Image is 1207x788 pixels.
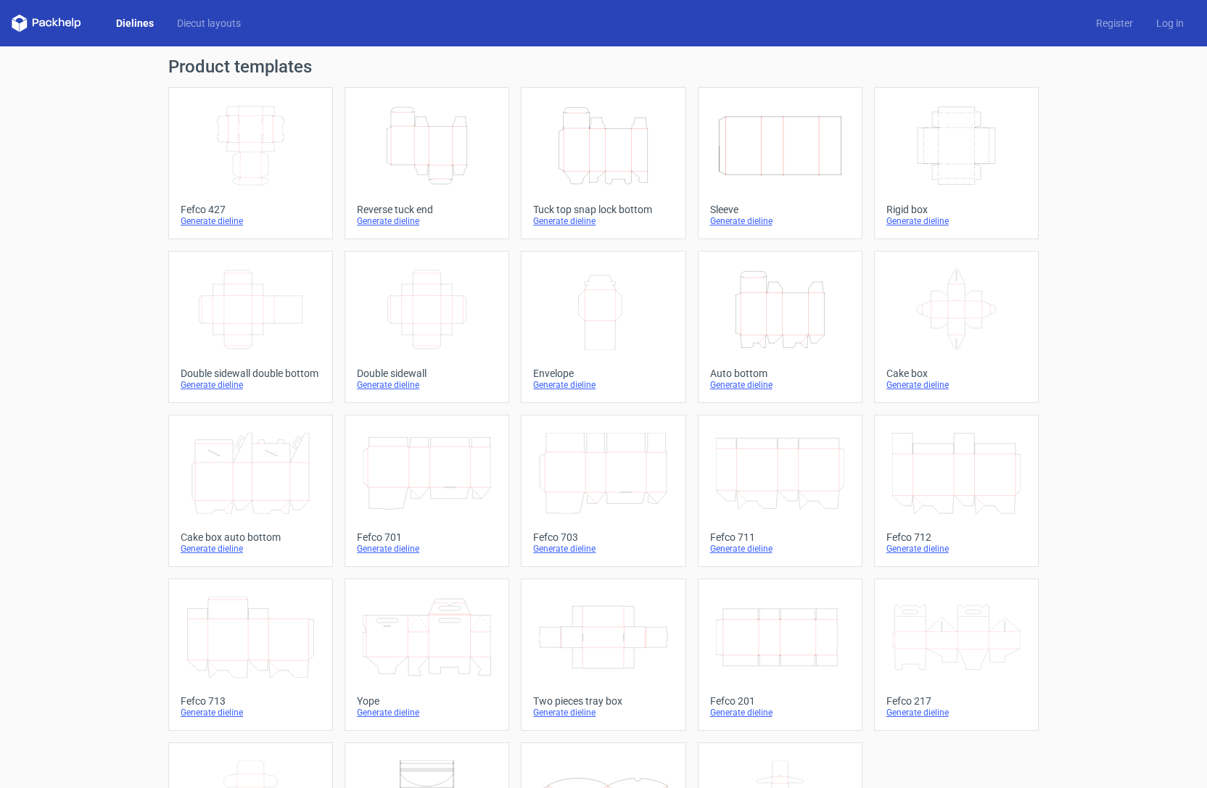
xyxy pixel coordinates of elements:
a: Fefco 713Generate dieline [168,578,333,731]
div: Fefco 711 [710,531,850,543]
a: Reverse tuck endGenerate dieline [345,87,509,239]
a: Double sidewall double bottomGenerate dieline [168,251,333,403]
div: Fefco 703 [533,531,673,543]
div: Generate dieline [181,379,321,391]
div: Cake box auto bottom [181,531,321,543]
div: Reverse tuck end [357,204,497,215]
div: Fefco 701 [357,531,497,543]
div: Generate dieline [181,707,321,718]
div: Generate dieline [886,707,1026,718]
div: Generate dieline [533,215,673,227]
a: Cake boxGenerate dieline [874,251,1039,403]
div: Cake box [886,368,1026,379]
a: Rigid boxGenerate dieline [874,87,1039,239]
a: YopeGenerate dieline [345,578,509,731]
div: Generate dieline [886,543,1026,555]
a: Register [1084,16,1145,30]
div: Fefco 427 [181,204,321,215]
div: Generate dieline [886,379,1026,391]
div: Rigid box [886,204,1026,215]
a: Cake box auto bottomGenerate dieline [168,415,333,567]
div: Fefco 712 [886,531,1026,543]
a: Log in [1145,16,1195,30]
a: Fefco 701Generate dieline [345,415,509,567]
div: Yope [357,695,497,707]
a: Fefco 711Generate dieline [698,415,862,567]
div: Generate dieline [710,379,850,391]
div: Generate dieline [357,543,497,555]
div: Generate dieline [533,707,673,718]
div: Generate dieline [886,215,1026,227]
a: EnvelopeGenerate dieline [521,251,685,403]
a: Diecut layouts [165,16,252,30]
div: Fefco 201 [710,695,850,707]
div: Generate dieline [710,707,850,718]
div: Generate dieline [357,379,497,391]
div: Generate dieline [357,707,497,718]
div: Fefco 713 [181,695,321,707]
div: Double sidewall double bottom [181,368,321,379]
a: Fefco 712Generate dieline [874,415,1039,567]
a: Fefco 427Generate dieline [168,87,333,239]
div: Sleeve [710,204,850,215]
h1: Product templates [168,58,1039,75]
a: Tuck top snap lock bottomGenerate dieline [521,87,685,239]
div: Generate dieline [533,379,673,391]
div: Fefco 217 [886,695,1026,707]
div: Generate dieline [181,543,321,555]
div: Envelope [533,368,673,379]
div: Generate dieline [710,543,850,555]
div: Auto bottom [710,368,850,379]
a: Double sidewallGenerate dieline [345,251,509,403]
div: Generate dieline [533,543,673,555]
a: Fefco 217Generate dieline [874,578,1039,731]
div: Double sidewall [357,368,497,379]
a: Fefco 201Generate dieline [698,578,862,731]
div: Tuck top snap lock bottom [533,204,673,215]
div: Generate dieline [357,215,497,227]
div: Generate dieline [710,215,850,227]
div: Generate dieline [181,215,321,227]
a: SleeveGenerate dieline [698,87,862,239]
a: Fefco 703Generate dieline [521,415,685,567]
a: Auto bottomGenerate dieline [698,251,862,403]
a: Two pieces tray boxGenerate dieline [521,578,685,731]
a: Dielines [104,16,165,30]
div: Two pieces tray box [533,695,673,707]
